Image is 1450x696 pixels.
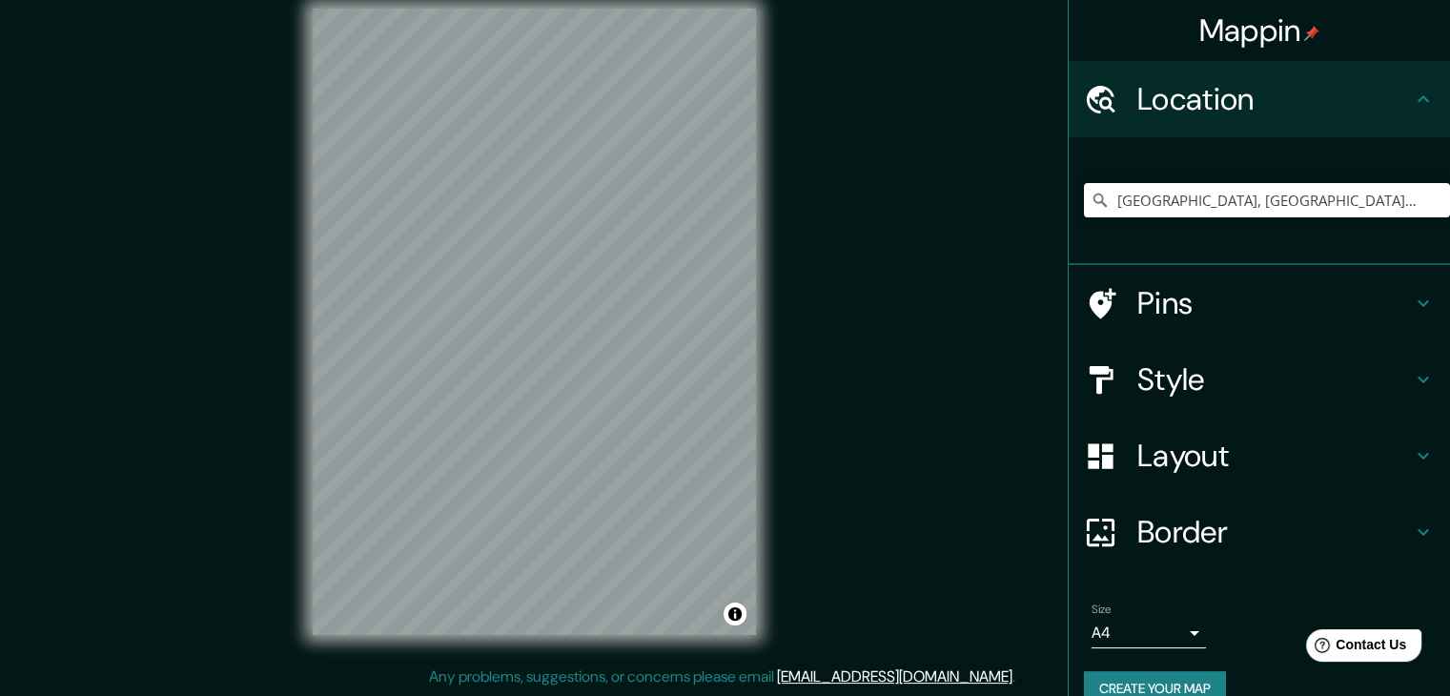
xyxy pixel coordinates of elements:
[1280,622,1429,675] iframe: Help widget launcher
[1069,341,1450,418] div: Style
[1069,418,1450,494] div: Layout
[1069,265,1450,341] div: Pins
[1304,26,1319,41] img: pin-icon.png
[1137,284,1412,322] h4: Pins
[1018,665,1022,688] div: .
[1137,360,1412,399] h4: Style
[1015,665,1018,688] div: .
[313,9,756,635] canvas: Map
[1199,11,1320,50] h4: Mappin
[1069,494,1450,570] div: Border
[1084,183,1450,217] input: Pick your city or area
[1092,602,1112,618] label: Size
[429,665,1015,688] p: Any problems, suggestions, or concerns please email .
[777,666,1012,686] a: [EMAIL_ADDRESS][DOMAIN_NAME]
[1092,618,1206,648] div: A4
[1137,437,1412,475] h4: Layout
[724,603,746,625] button: Toggle attribution
[1137,513,1412,551] h4: Border
[1069,61,1450,137] div: Location
[1137,80,1412,118] h4: Location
